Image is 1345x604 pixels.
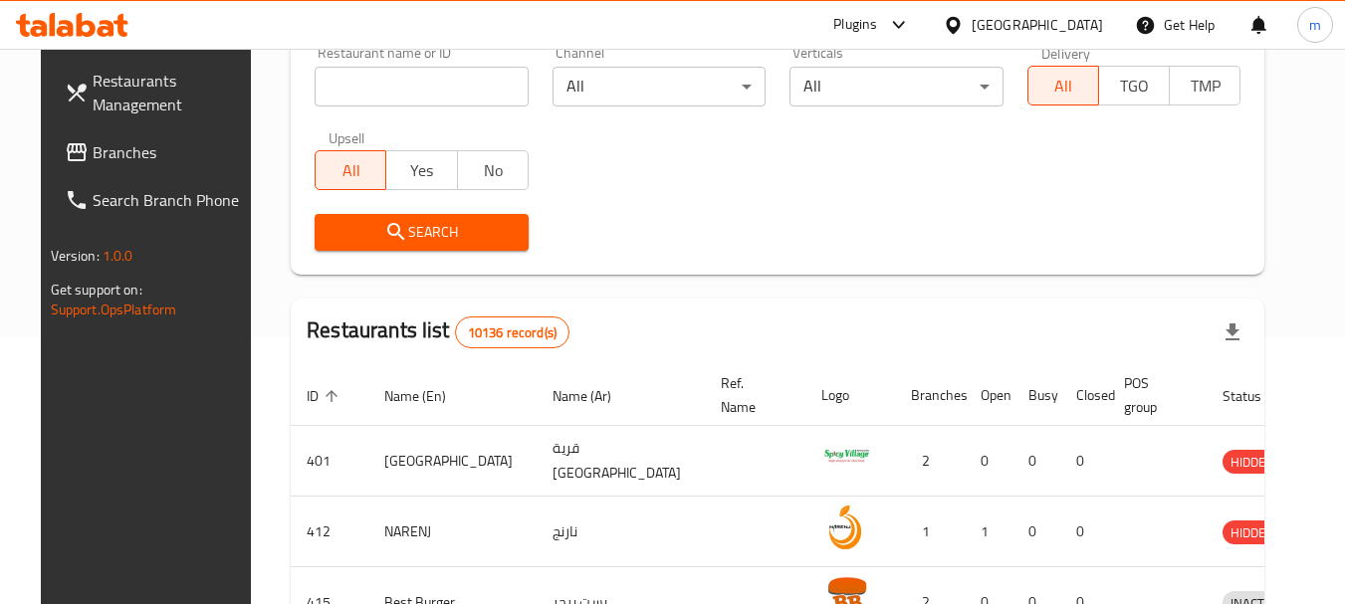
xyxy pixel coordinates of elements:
span: HIDDEN [1223,451,1282,474]
td: 2 [895,426,965,497]
button: No [457,150,529,190]
img: NARENJ [821,503,871,552]
td: 0 [1060,497,1108,567]
span: HIDDEN [1223,521,1282,544]
span: Version: [51,243,100,269]
button: TMP [1169,66,1240,105]
td: 1 [895,497,965,567]
td: 401 [291,426,368,497]
span: All [1036,72,1091,101]
span: No [466,156,521,185]
div: HIDDEN [1223,520,1282,544]
input: Search for restaurant name or ID.. [315,67,529,106]
span: Status [1223,384,1287,408]
div: Total records count [455,316,569,348]
td: 1 [965,497,1012,567]
span: Search Branch Phone [93,188,250,212]
button: All [1027,66,1099,105]
span: m [1309,14,1321,36]
th: Branches [895,365,965,426]
td: 0 [965,426,1012,497]
td: [GEOGRAPHIC_DATA] [368,426,537,497]
span: Get support on: [51,277,142,302]
label: Upsell [329,130,365,144]
span: ID [307,384,344,408]
td: نارنج [537,497,705,567]
a: Support.OpsPlatform [51,297,177,322]
span: Name (En) [384,384,472,408]
div: Export file [1209,308,1256,356]
td: 0 [1012,426,1060,497]
span: Restaurants Management [93,69,250,116]
span: TMP [1178,72,1233,101]
div: HIDDEN [1223,450,1282,474]
td: NARENJ [368,497,537,567]
span: 10136 record(s) [456,323,568,342]
div: All [553,67,767,106]
a: Branches [49,128,266,176]
div: Plugins [833,13,877,37]
a: Restaurants Management [49,57,266,128]
td: 0 [1012,497,1060,567]
span: Search [331,220,513,245]
button: Yes [385,150,457,190]
div: All [789,67,1004,106]
span: All [324,156,378,185]
span: POS group [1124,371,1183,419]
span: Name (Ar) [553,384,637,408]
label: Delivery [1041,46,1091,60]
a: Search Branch Phone [49,176,266,224]
img: Spicy Village [821,432,871,482]
td: قرية [GEOGRAPHIC_DATA] [537,426,705,497]
th: Open [965,365,1012,426]
span: Yes [394,156,449,185]
span: 1.0.0 [103,243,133,269]
th: Busy [1012,365,1060,426]
div: [GEOGRAPHIC_DATA] [972,14,1103,36]
span: Branches [93,140,250,164]
span: TGO [1107,72,1162,101]
th: Closed [1060,365,1108,426]
td: 0 [1060,426,1108,497]
th: Logo [805,365,895,426]
button: All [315,150,386,190]
button: Search [315,214,529,251]
button: TGO [1098,66,1170,105]
span: Ref. Name [721,371,782,419]
h2: Restaurants list [307,315,569,348]
td: 412 [291,497,368,567]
